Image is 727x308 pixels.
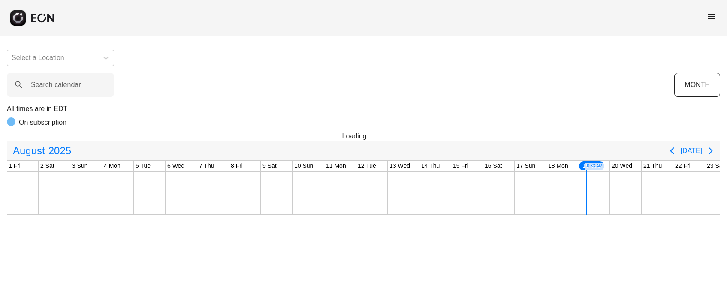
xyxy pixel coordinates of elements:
div: 9 Sat [261,161,278,171]
div: 7 Thu [197,161,216,171]
div: 18 Mon [546,161,570,171]
div: 12 Tue [356,161,378,171]
div: 20 Wed [610,161,634,171]
div: 15 Fri [451,161,470,171]
span: 2025 [47,142,73,159]
div: 8 Fri [229,161,244,171]
span: menu [706,12,717,22]
button: [DATE] [681,143,702,158]
button: MONTH [674,73,720,97]
div: 11 Mon [324,161,348,171]
div: 3 Sun [70,161,90,171]
label: Search calendar [31,80,81,90]
div: 22 Fri [673,161,692,171]
div: 1 Fri [7,161,22,171]
p: On subscription [19,117,66,128]
div: 13 Wed [388,161,412,171]
div: 10 Sun [293,161,315,171]
div: 5 Tue [134,161,152,171]
div: 4 Mon [102,161,122,171]
button: Previous page [664,142,681,159]
span: August [11,142,47,159]
button: Next page [702,142,719,159]
div: 19 Tue [578,161,605,171]
div: 21 Thu [642,161,664,171]
p: All times are in EDT [7,104,720,114]
div: 14 Thu [419,161,441,171]
div: 16 Sat [483,161,504,171]
div: Loading... [342,131,385,141]
div: 23 Sat [705,161,726,171]
div: 17 Sun [515,161,537,171]
div: 6 Wed [166,161,186,171]
button: August2025 [8,142,76,159]
div: 2 Sat [39,161,56,171]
